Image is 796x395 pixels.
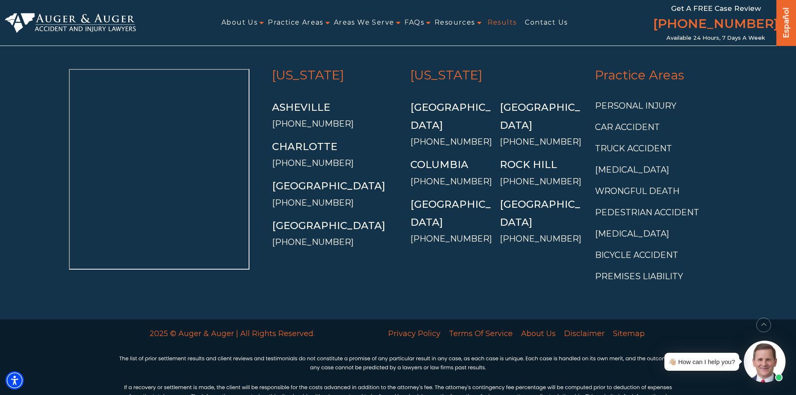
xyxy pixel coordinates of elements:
[488,13,517,32] a: Results
[500,101,580,131] a: [GEOGRAPHIC_DATA]
[119,327,346,340] p: 2025 © Auger & Auger | All Rights Reserved.
[500,198,580,228] a: [GEOGRAPHIC_DATA]
[595,271,683,281] a: Premises Liability
[404,13,424,32] a: FAQs
[595,101,676,111] a: Personal Injury
[671,4,761,13] span: Get a FREE Case Review
[595,186,679,196] a: Wrongful Death
[221,13,257,32] a: About Us
[595,165,669,175] a: [MEDICAL_DATA]
[525,13,567,32] a: Contact Us
[410,234,492,244] a: [PHONE_NUMBER]
[666,35,765,41] span: Available 24 Hours, 7 Days a Week
[445,325,517,342] a: Terms Of Service
[756,318,771,332] button: scroll to up
[744,341,786,382] img: Intaker widget Avatar
[5,371,24,390] div: Accessibility Menu
[272,140,337,153] a: Charlotte
[595,67,684,83] a: Practice Areas
[500,137,581,147] a: [PHONE_NUMBER]
[517,325,560,342] a: About Us
[272,237,353,247] a: [PHONE_NUMBER]
[272,67,344,83] a: [US_STATE]
[384,325,445,342] a: Privacy Policy
[410,137,492,147] a: [PHONE_NUMBER]
[272,119,353,129] a: [PHONE_NUMBER]
[609,325,649,342] a: Sitemap
[334,13,394,32] a: Areas We Serve
[595,207,699,217] a: Pedestrian Accident
[435,13,475,32] a: Resources
[595,229,669,239] a: [MEDICAL_DATA]
[5,13,136,33] img: Auger & Auger Accident and Injury Lawyers Logo
[410,158,468,171] a: Columbia
[500,158,557,171] a: Rock Hill
[272,158,353,168] a: [PHONE_NUMBER]
[595,250,678,260] a: Bicycle Accident
[669,356,735,367] div: 👋🏼 How can I help you?
[500,176,581,186] a: [PHONE_NUMBER]
[595,143,672,153] a: Truck Accident
[268,13,323,32] a: Practice Areas
[272,180,385,192] a: [GEOGRAPHIC_DATA]
[272,101,330,113] a: Asheville
[500,234,581,244] a: [PHONE_NUMBER]
[560,325,609,342] a: Disclaimer
[410,176,492,186] a: [PHONE_NUMBER]
[410,198,491,228] a: [GEOGRAPHIC_DATA]
[272,219,385,232] a: [GEOGRAPHIC_DATA]
[410,101,491,131] a: [GEOGRAPHIC_DATA]
[272,198,353,208] a: [PHONE_NUMBER]
[595,122,660,132] a: Car Accident
[410,67,483,83] a: [US_STATE]
[653,15,778,35] a: [PHONE_NUMBER]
